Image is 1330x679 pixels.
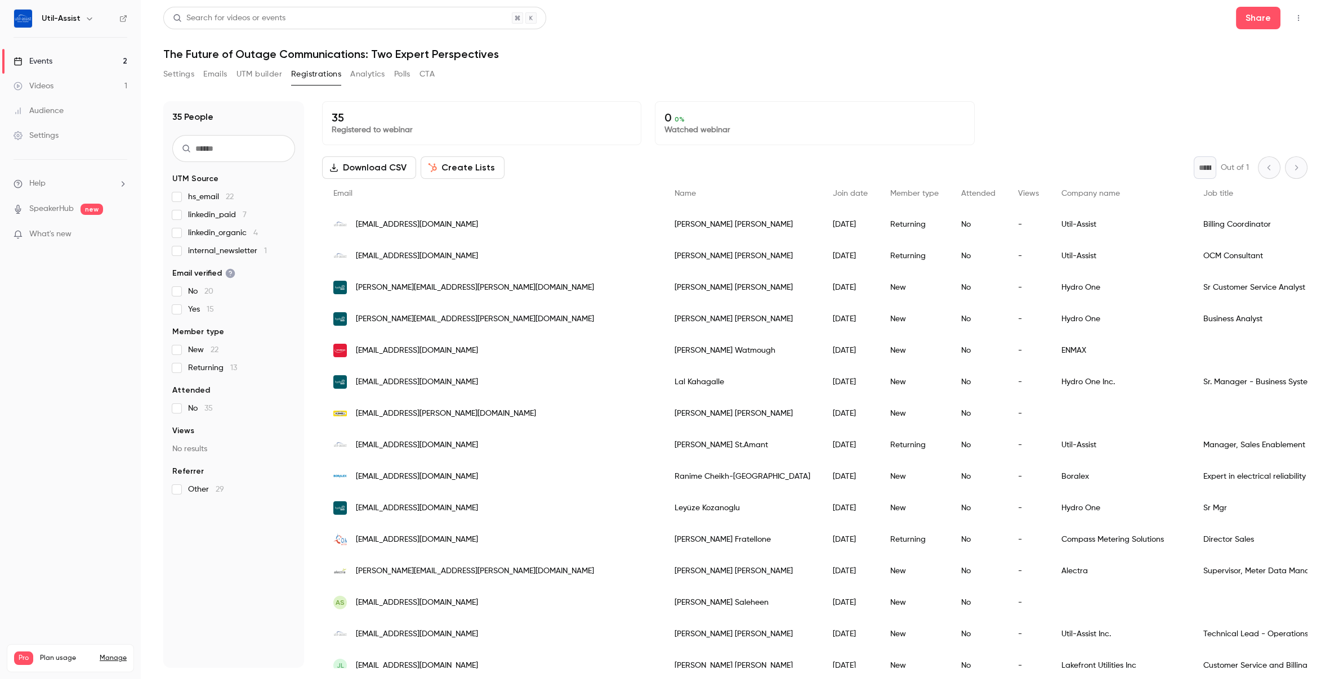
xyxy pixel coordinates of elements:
[1007,272,1050,303] div: -
[163,47,1307,61] h1: The Future of Outage Communications: Two Expert Perspectives
[216,485,224,493] span: 29
[1007,492,1050,524] div: -
[14,178,127,190] li: help-dropdown-opener
[950,240,1007,272] div: No
[1007,461,1050,492] div: -
[1007,240,1050,272] div: -
[81,204,103,215] span: new
[207,305,214,313] span: 15
[663,492,822,524] div: Leyüze Kozanoglu
[332,124,632,136] p: Registered to webinar
[204,287,213,295] span: 20
[663,240,822,272] div: [PERSON_NAME] [PERSON_NAME]
[1050,303,1192,335] div: Hydro One
[675,115,685,123] span: 0 %
[1050,555,1192,587] div: Alectra
[879,524,950,555] div: Returning
[950,555,1007,587] div: No
[14,105,64,116] div: Audience
[663,366,822,398] div: Lal Kahagalle
[1050,461,1192,492] div: Boralex
[822,618,879,650] div: [DATE]
[230,364,237,372] span: 13
[356,408,536,420] span: [EMAIL_ADDRESS][PERSON_NAME][DOMAIN_NAME]
[188,403,213,414] span: No
[356,439,478,451] span: [EMAIL_ADDRESS][DOMAIN_NAME]
[333,533,347,546] img: cmsmeter.com
[879,461,950,492] div: New
[236,65,282,83] button: UTM builder
[822,240,879,272] div: [DATE]
[14,651,33,665] span: Pro
[356,282,594,294] span: [PERSON_NAME][EMAIL_ADDRESS][PERSON_NAME][DOMAIN_NAME]
[950,303,1007,335] div: No
[1007,587,1050,618] div: -
[253,229,258,237] span: 4
[1007,398,1050,429] div: -
[663,618,822,650] div: [PERSON_NAME] [PERSON_NAME]
[188,344,218,356] span: New
[663,303,822,335] div: [PERSON_NAME] [PERSON_NAME]
[822,587,879,618] div: [DATE]
[1007,209,1050,240] div: -
[333,249,347,263] img: util-assist.com
[333,218,347,231] img: util-assist.com
[950,429,1007,461] div: No
[421,156,505,179] button: Create Lists
[1050,366,1192,398] div: Hydro One Inc.
[1007,524,1050,555] div: -
[822,492,879,524] div: [DATE]
[879,209,950,240] div: Returning
[203,65,227,83] button: Emails
[333,281,347,294] img: hydroone.com
[188,191,234,203] span: hs_email
[114,230,127,240] iframe: Noticeable Trigger
[172,443,295,455] p: No results
[356,565,594,577] span: [PERSON_NAME][EMAIL_ADDRESS][PERSON_NAME][DOMAIN_NAME]
[322,156,416,179] button: Download CSV
[333,564,347,578] img: alectrautilities.com
[1050,618,1192,650] div: Util-Assist Inc.
[356,345,478,357] span: [EMAIL_ADDRESS][DOMAIN_NAME]
[1007,335,1050,366] div: -
[1050,209,1192,240] div: Util-Assist
[211,346,218,354] span: 22
[14,80,53,92] div: Videos
[950,209,1007,240] div: No
[663,335,822,366] div: [PERSON_NAME] Watmough
[950,461,1007,492] div: No
[879,587,950,618] div: New
[822,209,879,240] div: [DATE]
[188,227,258,239] span: linkedin_organic
[356,376,478,388] span: [EMAIL_ADDRESS][DOMAIN_NAME]
[879,366,950,398] div: New
[950,272,1007,303] div: No
[337,660,344,671] span: JL
[822,303,879,335] div: [DATE]
[172,385,210,396] span: Attended
[1007,618,1050,650] div: -
[663,587,822,618] div: [PERSON_NAME] Saleheen
[664,124,965,136] p: Watched webinar
[950,587,1007,618] div: No
[336,597,345,608] span: AS
[1007,366,1050,398] div: -
[822,366,879,398] div: [DATE]
[833,190,868,197] span: Join date
[394,65,410,83] button: Polls
[663,398,822,429] div: [PERSON_NAME] [PERSON_NAME]
[663,555,822,587] div: [PERSON_NAME] [PERSON_NAME]
[822,335,879,366] div: [DATE]
[42,13,81,24] h6: Util-Assist
[172,268,235,279] span: Email verified
[29,178,46,190] span: Help
[356,502,478,514] span: [EMAIL_ADDRESS][DOMAIN_NAME]
[675,190,696,197] span: Name
[822,398,879,429] div: [DATE]
[879,335,950,366] div: New
[1221,162,1249,173] p: Out of 1
[188,304,214,315] span: Yes
[333,375,347,389] img: hydroone.com
[950,398,1007,429] div: No
[950,524,1007,555] div: No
